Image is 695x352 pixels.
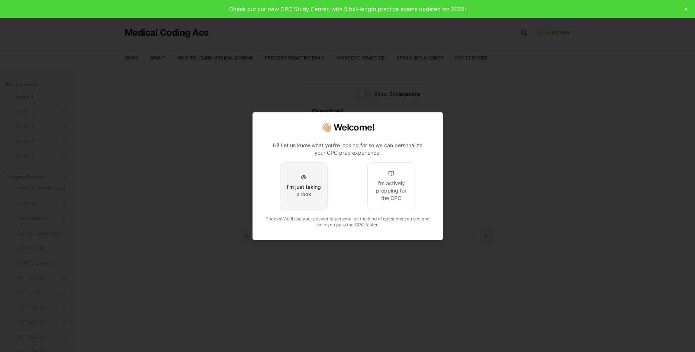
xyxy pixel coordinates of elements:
span: Thanks! We'll use your answer to personalize the kind of questions you see and help you pass the ... [266,216,429,227]
p: Hi! Let us know what you're looking for so we can personalize your CPC prep experience. [268,142,428,156]
div: I'm just taking a look [286,183,321,198]
h2: 👋🏼 Welcome! [262,122,434,133]
button: I'm just taking a look [280,162,328,210]
div: I'm actively prepping for the CPC [374,180,409,202]
button: I'm actively prepping for the CPC [367,162,415,210]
